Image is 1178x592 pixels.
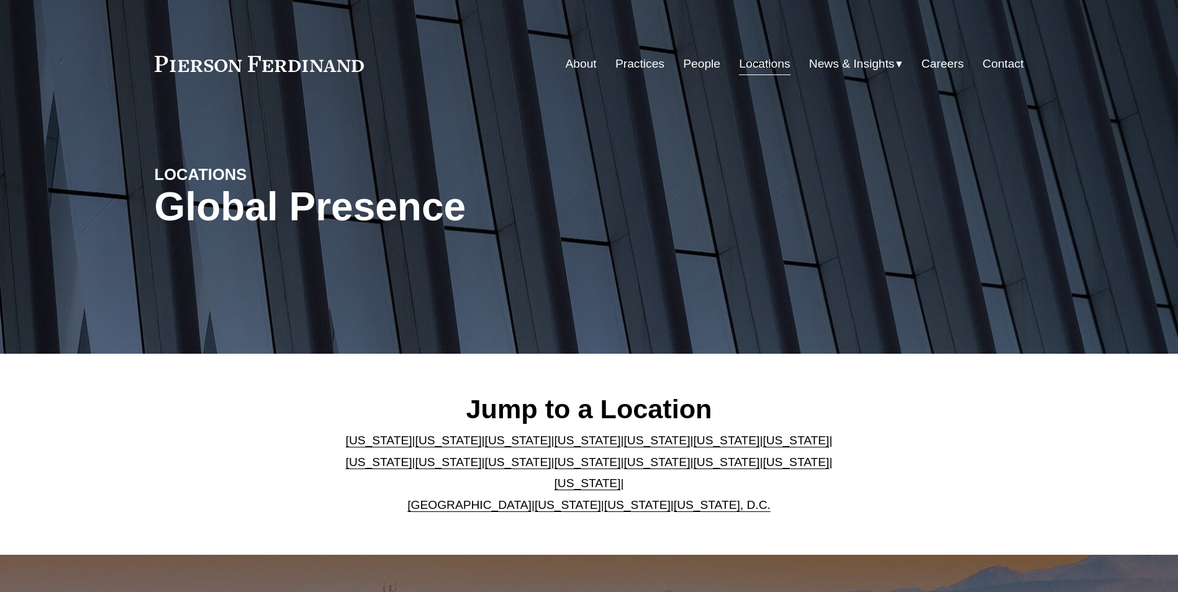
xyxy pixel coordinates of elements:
[683,52,720,76] a: People
[155,184,734,230] h1: Global Presence
[674,498,771,511] a: [US_STATE], D.C.
[982,52,1023,76] a: Contact
[485,455,551,469] a: [US_STATE]
[535,498,601,511] a: [US_STATE]
[485,434,551,447] a: [US_STATE]
[555,477,621,490] a: [US_STATE]
[555,434,621,447] a: [US_STATE]
[623,434,690,447] a: [US_STATE]
[566,52,597,76] a: About
[415,455,482,469] a: [US_STATE]
[335,430,843,516] p: | | | | | | | | | | | | | | | | | |
[623,455,690,469] a: [US_STATE]
[415,434,482,447] a: [US_STATE]
[346,455,412,469] a: [US_STATE]
[739,52,790,76] a: Locations
[922,52,964,76] a: Careers
[155,164,372,184] h4: LOCATIONS
[693,455,759,469] a: [US_STATE]
[693,434,759,447] a: [US_STATE]
[555,455,621,469] a: [US_STATE]
[763,455,829,469] a: [US_STATE]
[809,53,895,75] span: News & Insights
[407,498,532,511] a: [GEOGRAPHIC_DATA]
[604,498,671,511] a: [US_STATE]
[615,52,664,76] a: Practices
[763,434,829,447] a: [US_STATE]
[346,434,412,447] a: [US_STATE]
[809,52,903,76] a: folder dropdown
[335,393,843,425] h2: Jump to a Location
